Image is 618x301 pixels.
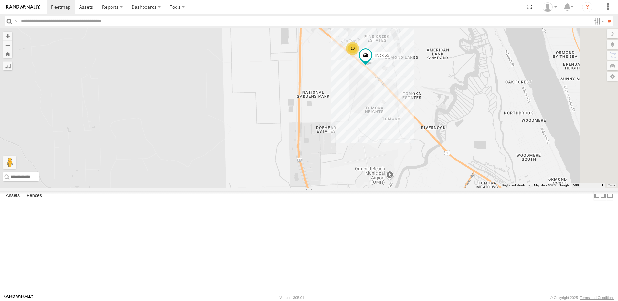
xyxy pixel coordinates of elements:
label: Dock Summary Table to the Right [600,191,606,200]
button: Map Scale: 500 m per 60 pixels [571,183,605,188]
button: Zoom out [3,40,12,49]
label: Search Query [14,16,19,26]
i: ? [582,2,592,12]
label: Assets [3,191,23,200]
div: Version: 305.01 [280,296,304,300]
span: 500 m [573,183,582,187]
label: Search Filter Options [591,16,605,26]
span: Truck 55 [374,53,389,57]
button: Drag Pegman onto the map to open Street View [3,156,16,169]
a: Terms [608,184,615,187]
a: Visit our Website [4,295,33,301]
label: Map Settings [607,72,618,81]
label: Dock Summary Table to the Left [593,191,600,200]
div: 10 [346,42,359,55]
div: © Copyright 2025 - [550,296,614,300]
label: Measure [3,61,12,70]
button: Zoom Home [3,49,12,58]
label: Hide Summary Table [607,191,613,200]
span: Map data ©2025 Google [534,183,569,187]
button: Keyboard shortcuts [502,183,530,188]
img: rand-logo.svg [6,5,40,9]
a: Terms and Conditions [580,296,614,300]
div: Thomas Crowe [540,2,559,12]
label: Fences [24,191,45,200]
button: Zoom in [3,32,12,40]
